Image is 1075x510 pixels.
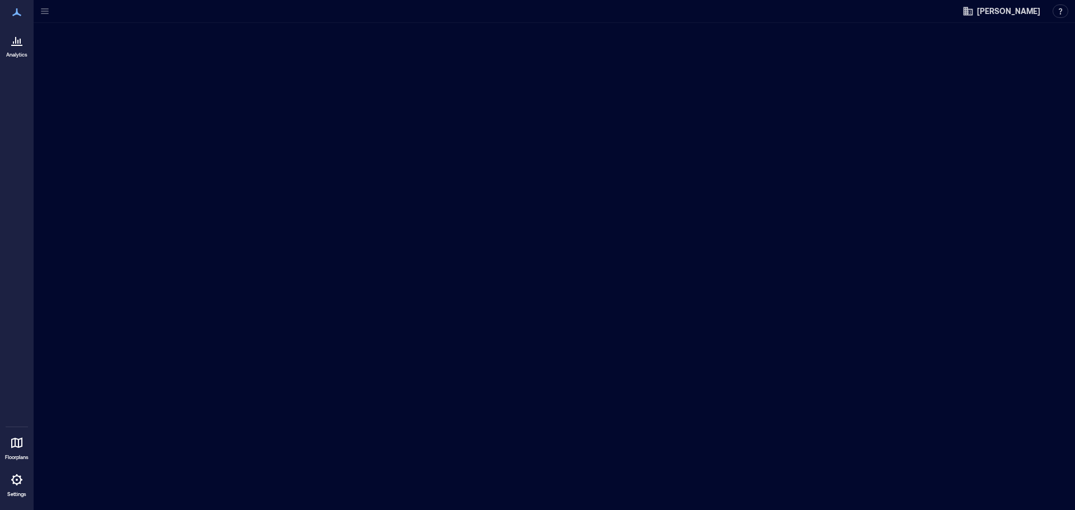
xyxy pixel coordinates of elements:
span: [PERSON_NAME] [977,6,1040,17]
button: [PERSON_NAME] [959,2,1044,20]
a: Analytics [3,27,31,62]
p: Settings [7,491,26,498]
p: Floorplans [5,454,29,461]
p: Analytics [6,52,27,58]
a: Settings [3,466,30,501]
a: Floorplans [2,429,32,464]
